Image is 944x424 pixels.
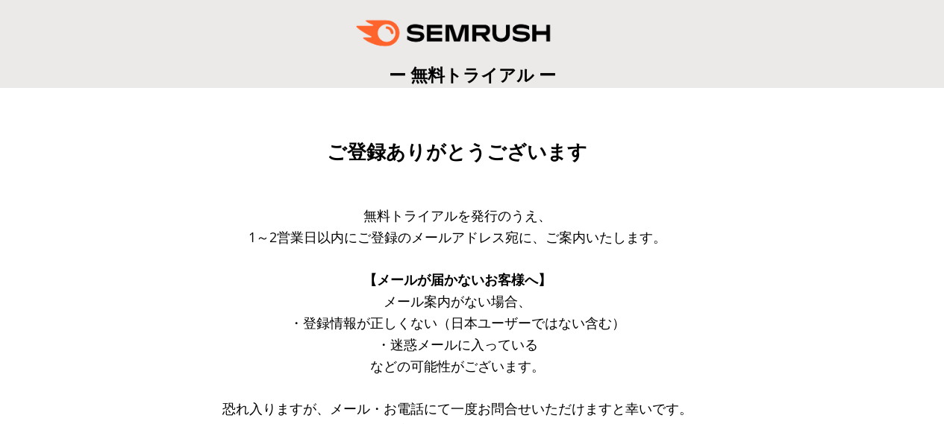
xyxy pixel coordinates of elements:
[370,357,545,375] span: などの可能性がございます。
[290,314,625,332] span: ・登録情報が正しくない（日本ユーザーではない含む）
[248,228,666,246] span: 1～2営業日以内にご登録のメールアドレス宛に、ご案内いたします。
[389,63,556,86] span: ー 無料トライアル ー
[327,141,587,163] span: ご登録ありがとうございます
[363,206,551,224] span: 無料トライアルを発行のうえ、
[377,335,538,353] span: ・迷惑メールに入っている
[384,292,531,310] span: メール案内がない場合、
[222,399,693,417] span: 恐れ入りますが、メール・お電話にて一度お問合せいただけますと幸いです。
[363,270,551,288] span: 【メールが届かないお客様へ】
